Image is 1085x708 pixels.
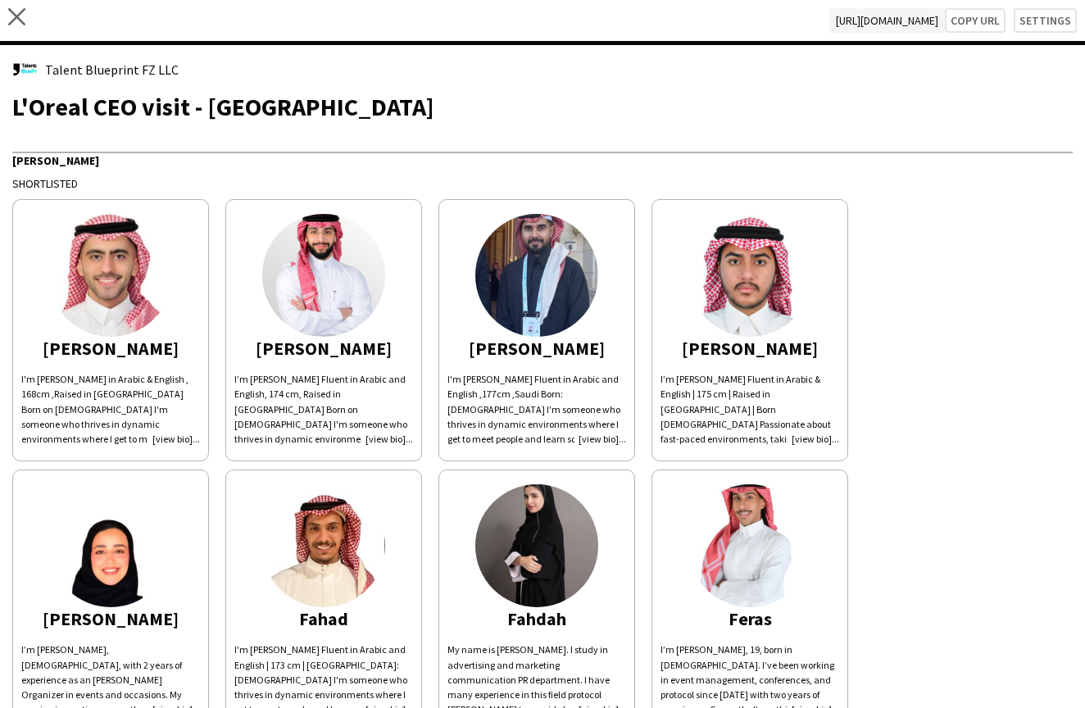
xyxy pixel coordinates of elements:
img: thumb-6805a9d862082.jpeg [49,484,172,607]
div: [PERSON_NAME] [234,341,413,356]
img: thumb-68add1df47344.jpg [688,484,811,607]
div: [PERSON_NAME] [21,611,200,626]
div: [PERSON_NAME] [21,341,200,356]
span: Talent Blueprint FZ LLC [45,62,179,77]
div: Fahad [234,611,413,626]
div: Feras [661,611,839,626]
div: I'm [PERSON_NAME] in Arabic & English , 168cm ,Raised in [GEOGRAPHIC_DATA] Born on [DEMOGRAPHIC_D... [21,372,200,447]
span: [URL][DOMAIN_NAME] [829,8,945,33]
img: thumb-661d66a5f0845.jpeg [262,484,385,607]
img: thumb-0cb874c1-8047-4f93-812c-38c545f49387..jpg [12,57,37,82]
div: [PERSON_NAME] [661,341,839,356]
img: thumb-68b98cfe6f5cc.jpeg [262,214,385,337]
div: L'Oreal CEO visit - [GEOGRAPHIC_DATA] [12,94,1073,119]
div: [PERSON_NAME] [12,152,1073,168]
div: I'm [PERSON_NAME] ‏Fluent in Arabic and English ,177cm ,Saudi ‏Born: [DEMOGRAPHIC_DATA] ‏I'm some... [447,372,626,447]
img: thumb-6888dafec7d49.jpeg [475,484,598,607]
img: thumb-678fe63d4e90b.jpg [688,214,811,337]
button: Copy url [945,8,1006,33]
div: [PERSON_NAME] [447,341,626,356]
div: Fahdah [447,611,626,626]
div: Shortlisted [12,176,1073,191]
img: thumb-68b104eccc2f7.png [475,214,598,337]
div: I’m [PERSON_NAME] Fluent in Arabic & English | 175 cm | Raised in [GEOGRAPHIC_DATA] | Born [DEMOG... [661,372,839,447]
img: thumb-67bdd8fec506f.jpeg [49,214,172,337]
button: Settings [1014,8,1077,33]
div: I’m [PERSON_NAME] Fluent in Arabic and English, 174 cm, Raised in [GEOGRAPHIC_DATA] Born on [DEMO... [234,372,413,447]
